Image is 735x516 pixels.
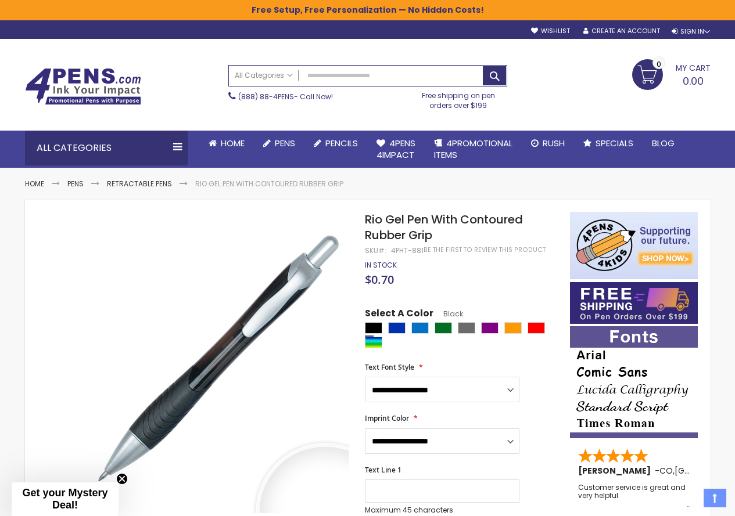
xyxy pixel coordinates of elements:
div: Get your Mystery Deal!Close teaser [12,482,119,516]
div: Orange [504,322,522,334]
span: CO [659,465,673,477]
a: Blog [643,131,684,156]
a: Wishlist [531,27,570,35]
div: Customer service is great and very helpful [578,483,691,508]
span: 4Pens 4impact [377,137,415,161]
div: Availability [365,261,397,270]
div: Blue [388,322,406,334]
span: [PERSON_NAME] [578,465,655,477]
a: Create an Account [583,27,660,35]
div: Assorted [365,337,382,348]
div: Black [365,322,382,334]
span: $0.70 [365,272,394,287]
div: Red [528,322,545,334]
p: Maximum 45 characters [365,506,519,515]
img: rio-gel-pen-with-contoured-rubber-grip-black_1.jpg [84,229,350,494]
img: 4Pens Custom Pens and Promotional Products [25,68,141,105]
span: - Call Now! [238,92,333,102]
a: Rush [522,131,574,156]
span: Text Font Style [365,362,414,372]
a: All Categories [229,66,299,85]
div: Green [435,322,452,334]
span: Home [221,137,245,149]
span: Blog [652,137,675,149]
span: Select A Color [365,307,433,323]
div: Grey [458,322,475,334]
a: Retractable Pens [107,179,172,189]
img: font-personalization-examples [570,326,698,438]
a: Pens [254,131,304,156]
span: 0 [657,59,661,70]
div: All Categories [25,131,188,165]
a: Specials [574,131,643,156]
span: Pencils [325,137,358,149]
img: Free shipping on orders over $199 [570,282,698,324]
a: (888) 88-4PENS [238,92,294,102]
span: In stock [365,260,397,270]
a: Be the first to review this product [424,246,546,254]
div: Purple [481,322,499,334]
button: Close teaser [116,473,128,485]
span: Rio Gel Pen With Contoured Rubber Grip [365,211,523,243]
img: 4pens 4 kids [570,212,698,279]
a: Pens [67,179,84,189]
a: Home [25,179,44,189]
a: Pencils [304,131,367,156]
span: Specials [596,137,633,149]
span: 4PROMOTIONAL ITEMS [434,137,512,161]
a: 4Pens4impact [367,131,425,168]
div: Sign In [672,27,710,36]
a: 0.00 0 [632,59,711,88]
span: Pens [275,137,295,149]
div: Blue Light [411,322,429,334]
li: Rio Gel Pen With Contoured Rubber Grip [195,179,343,189]
div: 4PHT-881 [391,246,424,255]
a: 4PROMOTIONALITEMS [425,131,522,168]
span: 0.00 [683,74,704,88]
span: Black [433,309,463,319]
span: Rush [543,137,565,149]
span: Text Line 1 [365,465,401,475]
div: Free shipping on pen orders over $199 [410,86,507,110]
span: Imprint Color [365,413,409,423]
span: All Categories [235,71,293,80]
span: Get your Mystery Deal! [22,487,107,511]
strong: SKU [365,246,386,255]
a: Home [199,131,254,156]
a: Top [704,489,726,507]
